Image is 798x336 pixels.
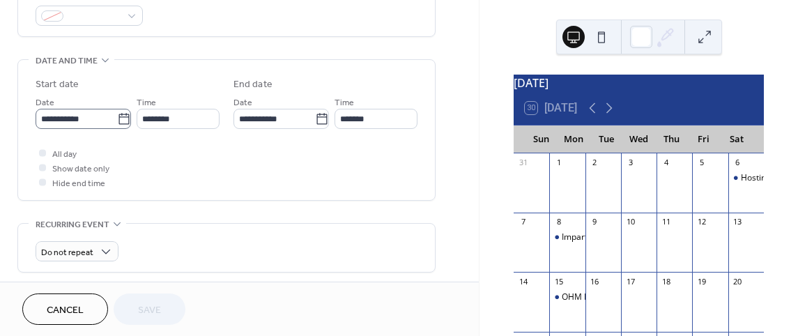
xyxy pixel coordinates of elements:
[41,245,93,261] span: Do not repeat
[688,125,721,153] div: Fri
[696,276,707,287] div: 19
[562,291,682,303] div: OHM Deeper Dive Discipleship
[661,276,671,287] div: 18
[137,96,156,110] span: Time
[590,217,600,227] div: 9
[732,158,743,168] div: 6
[518,158,528,168] div: 31
[549,231,585,243] div: Impartation Service
[590,158,600,168] div: 2
[335,96,354,110] span: Time
[625,276,636,287] div: 17
[732,276,743,287] div: 20
[36,217,109,232] span: Recurring event
[553,158,564,168] div: 1
[622,125,655,153] div: Wed
[558,125,590,153] div: Mon
[36,77,79,92] div: Start date
[655,125,688,153] div: Thu
[233,96,252,110] span: Date
[732,217,743,227] div: 13
[52,162,109,176] span: Show date only
[728,172,764,184] div: Hosting His Presence Gathering
[52,176,105,191] span: Hide end time
[590,276,600,287] div: 16
[661,158,671,168] div: 4
[514,75,764,91] div: [DATE]
[625,158,636,168] div: 3
[553,217,564,227] div: 8
[696,158,707,168] div: 5
[525,125,558,153] div: Sun
[36,96,54,110] span: Date
[553,276,564,287] div: 15
[518,276,528,287] div: 14
[696,217,707,227] div: 12
[47,303,84,318] span: Cancel
[52,147,77,162] span: All day
[625,217,636,227] div: 10
[22,293,108,325] button: Cancel
[233,77,273,92] div: End date
[549,291,585,303] div: OHM Deeper Dive Discipleship
[562,231,638,243] div: Impartation Service
[590,125,622,153] div: Tue
[720,125,753,153] div: Sat
[661,217,671,227] div: 11
[36,54,98,68] span: Date and time
[518,217,528,227] div: 7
